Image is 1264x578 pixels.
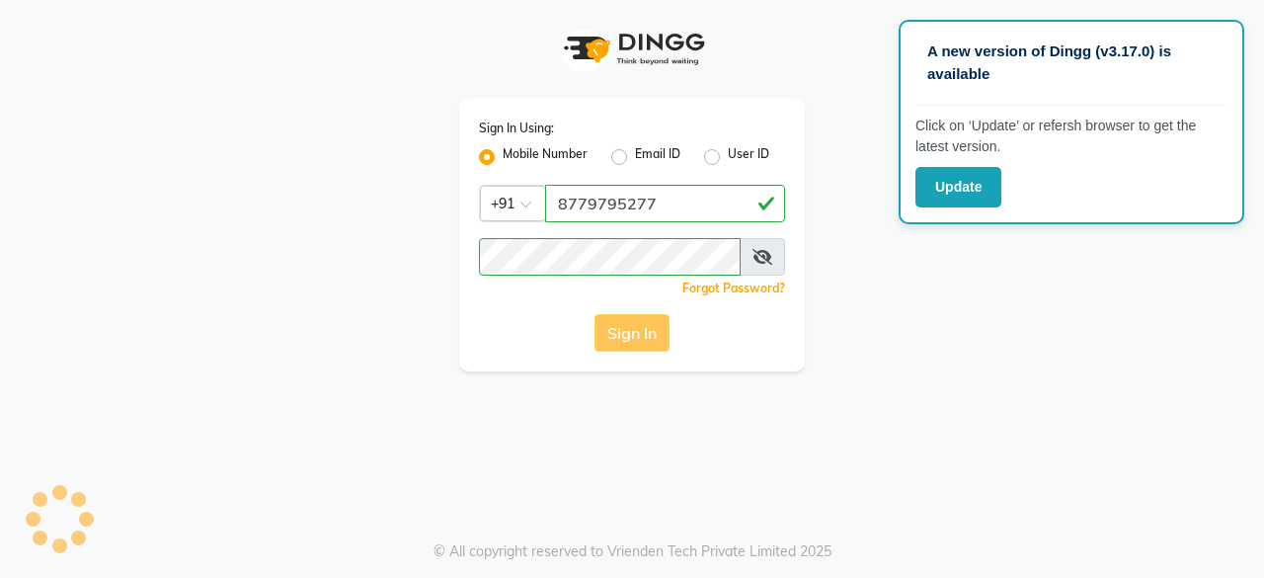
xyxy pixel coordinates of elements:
[682,281,785,295] a: Forgot Password?
[553,20,711,78] img: logo1.svg
[545,185,785,222] input: Username
[728,145,769,169] label: User ID
[927,41,1216,85] p: A new version of Dingg (v3.17.0) is available
[503,145,588,169] label: Mobile Number
[479,120,554,137] label: Sign In Using:
[635,145,680,169] label: Email ID
[479,238,741,276] input: Username
[915,116,1227,157] p: Click on ‘Update’ or refersh browser to get the latest version.
[915,167,1001,207] button: Update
